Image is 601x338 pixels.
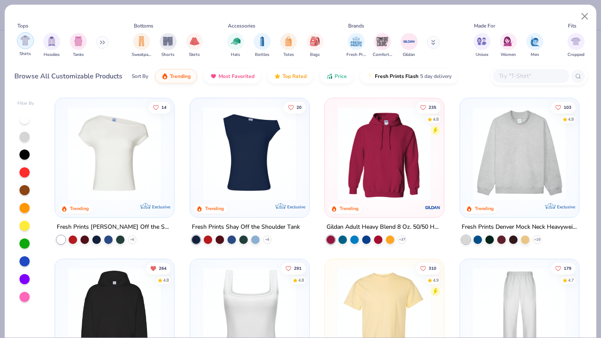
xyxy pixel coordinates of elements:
[429,105,436,109] span: 235
[204,69,261,83] button: Most Favorited
[254,33,271,58] button: filter button
[43,33,60,58] button: filter button
[346,52,366,58] span: Fresh Prints
[477,36,487,46] img: Unisex Image
[401,33,418,58] button: filter button
[335,73,347,80] span: Price
[399,237,405,242] span: + 37
[17,100,34,107] div: Filter By
[348,22,364,30] div: Brands
[70,33,87,58] div: filter for Tanks
[274,73,281,80] img: TopRated.gif
[228,22,255,30] div: Accessories
[310,52,320,58] span: Bags
[307,33,324,58] button: filter button
[132,72,148,80] div: Sort By
[429,266,436,270] span: 310
[19,51,31,57] span: Shirts
[132,33,151,58] button: filter button
[498,71,563,81] input: Try "T-Shirt"
[568,22,576,30] div: Fits
[231,52,240,58] span: Hats
[571,36,581,46] img: Cropped Image
[163,36,173,46] img: Shorts Image
[564,266,571,270] span: 179
[20,36,30,45] img: Shirts Image
[160,33,177,58] button: filter button
[258,36,267,46] img: Bottles Image
[186,33,203,58] div: filter for Skirts
[57,222,172,232] div: Fresh Prints [PERSON_NAME] Off the Shoulder Top
[424,199,441,216] img: Gildan logo
[376,35,389,48] img: Comfort Colors Image
[296,105,302,109] span: 20
[416,262,440,274] button: Like
[346,33,366,58] div: filter for Fresh Prints
[43,33,60,58] div: filter for Hoodies
[17,32,34,57] div: filter for Shirts
[287,204,305,209] span: Exclusive
[468,107,570,200] img: f5d85501-0dbb-4ee4-b115-c08fa3845d83
[152,204,170,209] span: Exclusive
[280,33,297,58] button: filter button
[134,22,153,30] div: Bottoms
[199,107,300,200] img: 5716b33b-ee27-473a-ad8a-9b8687048459
[47,36,56,46] img: Hoodies Image
[283,52,294,58] span: Totes
[403,35,415,48] img: Gildan Image
[375,73,418,80] span: Fresh Prints Flash
[227,33,244,58] button: filter button
[130,237,134,242] span: + 6
[373,52,392,58] span: Comfort Colors
[300,107,402,200] img: af1e0f41-62ea-4e8f-9b2b-c8bb59fc549d
[476,52,488,58] span: Unisex
[44,52,60,58] span: Hoodies
[161,105,166,109] span: 14
[366,73,373,80] img: flash.gif
[163,277,169,283] div: 4.8
[160,33,177,58] div: filter for Shorts
[254,33,271,58] div: filter for Bottles
[170,73,191,80] span: Trending
[530,36,540,46] img: Men Image
[17,33,34,58] button: filter button
[474,33,490,58] div: filter for Unisex
[161,52,174,58] span: Shorts
[568,116,574,122] div: 4.8
[526,33,543,58] button: filter button
[551,262,576,274] button: Like
[401,33,418,58] div: filter for Gildan
[210,73,217,80] img: most_fav.gif
[568,33,584,58] button: filter button
[557,204,575,209] span: Exclusive
[268,69,313,83] button: Top Rated
[360,69,458,83] button: Fresh Prints Flash5 day delivery
[284,101,306,113] button: Like
[132,52,151,58] span: Sweatpants
[64,107,165,200] img: a1c94bf0-cbc2-4c5c-96ec-cab3b8502a7f
[298,277,304,283] div: 4.8
[504,36,513,46] img: Women Image
[462,222,577,232] div: Fresh Prints Denver Mock Neck Heavyweight Sweatshirt
[14,71,122,81] div: Browse All Customizable Products
[564,105,571,109] span: 103
[73,52,84,58] span: Tanks
[433,116,439,122] div: 4.8
[568,52,584,58] span: Cropped
[551,101,576,113] button: Like
[146,262,171,274] button: Unlike
[500,33,517,58] div: filter for Women
[219,73,255,80] span: Most Favorited
[17,22,28,30] div: Tops
[416,101,440,113] button: Like
[190,36,199,46] img: Skirts Image
[346,33,366,58] button: filter button
[350,35,363,48] img: Fresh Prints Image
[433,277,439,283] div: 4.9
[282,73,307,80] span: Top Rated
[577,8,593,25] button: Close
[265,237,269,242] span: + 6
[149,101,171,113] button: Like
[501,52,516,58] span: Women
[373,33,392,58] div: filter for Comfort Colors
